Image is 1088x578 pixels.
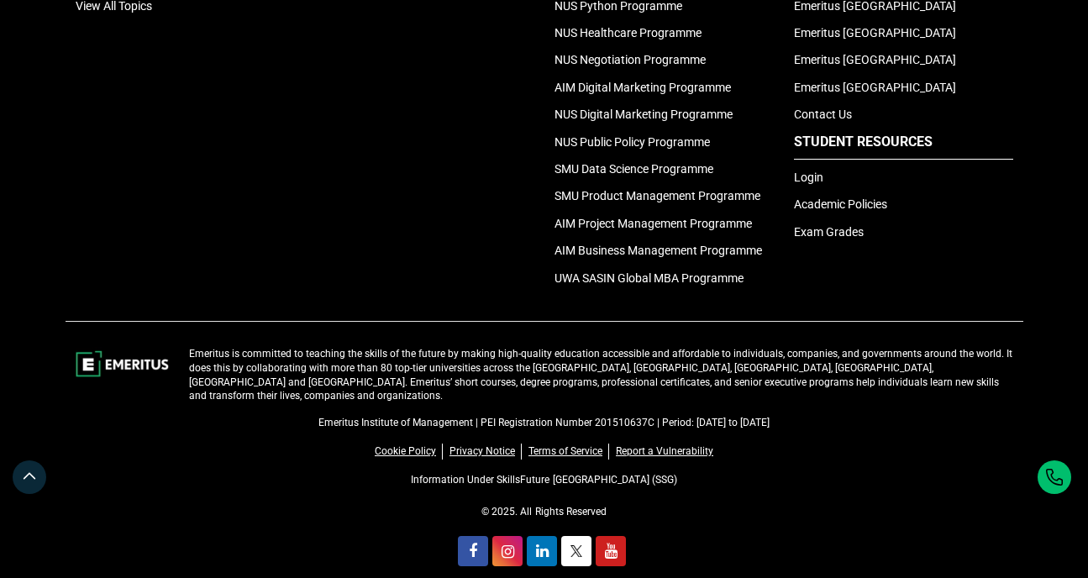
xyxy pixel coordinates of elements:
[76,347,169,381] img: footer-logo
[794,26,956,39] a: Emeritus [GEOGRAPHIC_DATA]
[616,444,713,460] a: Report a Vulnerability
[76,416,1013,430] p: Emeritus Institute of Management | PEI Registration Number 201510637C | Period: [DATE] to [DATE]
[411,474,676,486] a: Information Under SkillsFuture [GEOGRAPHIC_DATA] (SSG)
[555,189,760,202] a: SMU Product Management Programme
[561,536,591,566] a: twitter
[555,81,731,94] a: AIM Digital Marketing Programme
[555,217,752,230] a: AIM Project Management Programme
[555,162,713,176] a: SMU Data Science Programme
[794,81,956,94] a: Emeritus [GEOGRAPHIC_DATA]
[570,545,582,557] img: twitter
[596,536,626,566] a: youtube
[794,108,852,121] a: Contact Us
[527,536,557,566] a: linkedin
[794,53,956,66] a: Emeritus [GEOGRAPHIC_DATA]
[555,26,702,39] a: NUS Healthcare Programme
[794,197,887,211] a: Academic Policies
[794,171,823,184] a: Login
[189,347,1013,403] p: Emeritus is committed to teaching the skills of the future by making high-quality education acces...
[555,271,744,285] a: UWA SASIN Global MBA Programme
[375,444,443,460] a: Cookie Policy
[492,536,523,566] a: instagram
[555,53,706,66] a: NUS Negotiation Programme
[794,225,864,239] a: Exam Grades
[528,444,609,460] a: Terms of Service
[555,135,710,149] a: NUS Public Policy Programme
[76,505,1013,519] p: © 2025. All Rights Reserved
[449,444,522,460] a: Privacy Notice
[458,536,488,566] a: facebook
[555,244,762,257] a: AIM Business Management Programme
[555,108,733,121] a: NUS Digital Marketing Programme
